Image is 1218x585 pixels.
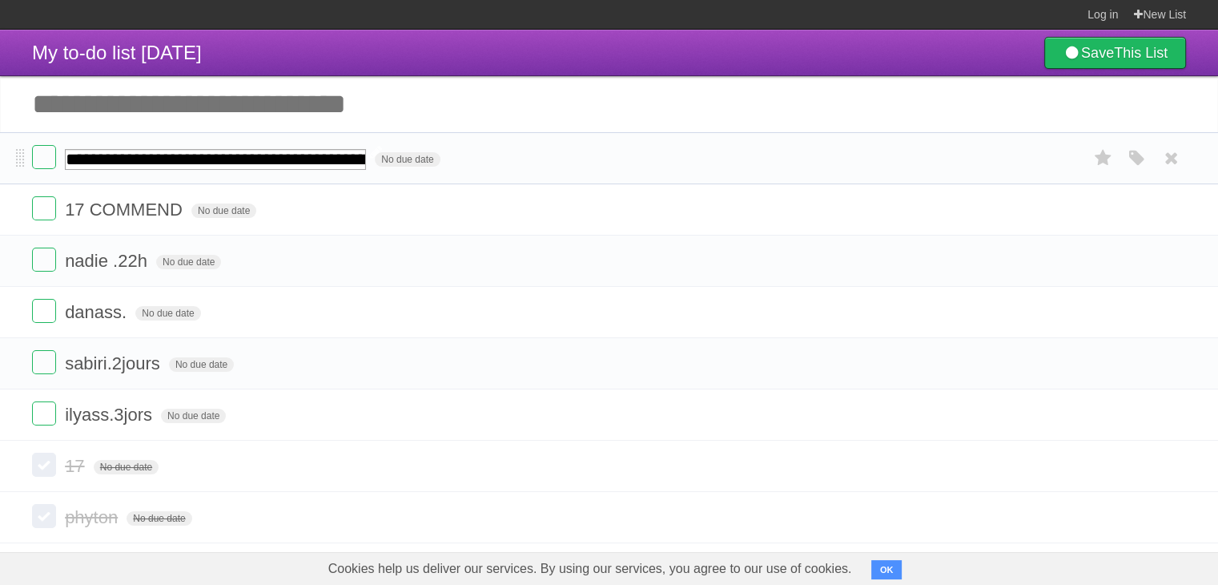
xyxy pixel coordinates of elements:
[32,504,56,528] label: Done
[94,460,159,474] span: No due date
[65,200,187,220] span: 17 COMMEND
[1114,45,1168,61] b: This List
[65,353,164,373] span: sabiri.2jours
[312,553,868,585] span: Cookies help us deliver our services. By using our services, you agree to our use of cookies.
[32,196,56,220] label: Done
[161,409,226,423] span: No due date
[32,401,56,426] label: Done
[32,299,56,323] label: Done
[65,405,156,425] span: ilyass.3jors
[871,560,902,579] button: OK
[1088,145,1119,171] label: Star task
[65,507,122,527] span: phyton
[135,306,200,321] span: No due date
[65,302,131,322] span: danass.
[32,145,56,169] label: Done
[375,152,440,167] span: No due date
[156,255,221,269] span: No due date
[32,42,202,63] span: My to-do list [DATE]
[32,248,56,272] label: Done
[169,357,234,372] span: No due date
[127,511,191,526] span: No due date
[1044,37,1186,69] a: SaveThis List
[191,204,256,218] span: No due date
[32,350,56,374] label: Done
[65,456,88,476] span: 17
[65,251,151,271] span: nadie .22h
[32,453,56,477] label: Done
